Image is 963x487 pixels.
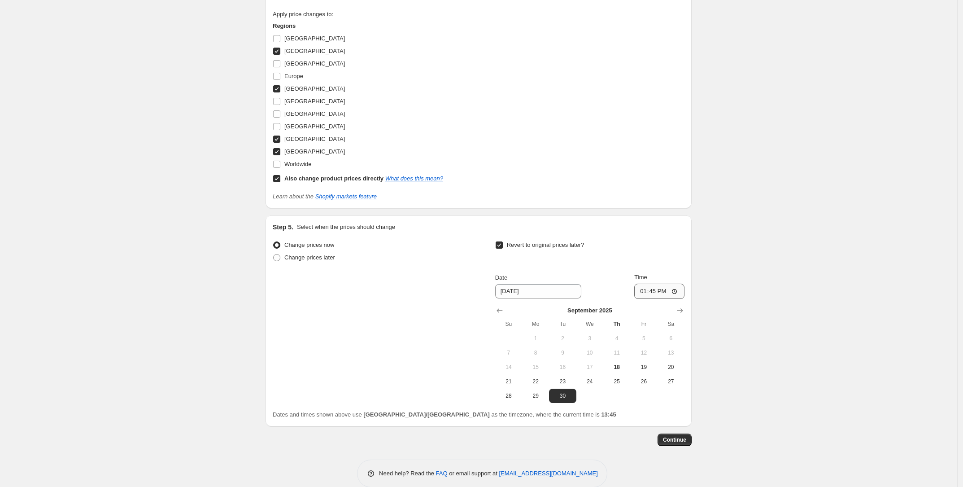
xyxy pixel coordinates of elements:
[379,470,436,477] span: Need help? Read the
[385,175,443,182] a: What does this mean?
[284,161,311,167] span: Worldwide
[284,123,345,130] span: [GEOGRAPHIC_DATA]
[607,378,627,385] span: 25
[549,317,576,331] th: Tuesday
[661,320,681,328] span: Sa
[495,317,522,331] th: Sunday
[634,349,654,356] span: 12
[553,349,572,356] span: 9
[284,98,345,105] span: [GEOGRAPHIC_DATA]
[273,22,443,31] h3: Regions
[507,241,584,248] span: Revert to original prices later?
[603,360,630,374] button: Today Thursday September 18 2025
[284,48,345,54] span: [GEOGRAPHIC_DATA]
[658,317,684,331] th: Saturday
[601,411,616,418] b: 13:45
[493,304,506,317] button: Show previous month, August 2025
[580,364,600,371] span: 17
[634,284,684,299] input: 12:00
[576,346,603,360] button: Wednesday September 10 2025
[634,335,654,342] span: 5
[526,335,545,342] span: 1
[526,392,545,399] span: 29
[658,434,692,446] button: Continue
[580,378,600,385] span: 24
[630,346,657,360] button: Friday September 12 2025
[603,346,630,360] button: Thursday September 11 2025
[526,364,545,371] span: 15
[603,331,630,346] button: Thursday September 4 2025
[284,35,345,42] span: [GEOGRAPHIC_DATA]
[284,110,345,117] span: [GEOGRAPHIC_DATA]
[284,85,345,92] span: [GEOGRAPHIC_DATA]
[553,392,572,399] span: 30
[499,470,598,477] a: [EMAIL_ADDRESS][DOMAIN_NAME]
[495,346,522,360] button: Sunday September 7 2025
[607,364,627,371] span: 18
[603,374,630,389] button: Thursday September 25 2025
[284,254,335,261] span: Change prices later
[553,364,572,371] span: 16
[630,331,657,346] button: Friday September 5 2025
[273,193,377,200] i: Learn about the
[576,360,603,374] button: Wednesday September 17 2025
[658,374,684,389] button: Saturday September 27 2025
[658,360,684,374] button: Saturday September 20 2025
[495,284,581,298] input: 9/18/2025
[549,360,576,374] button: Tuesday September 16 2025
[607,320,627,328] span: Th
[315,193,377,200] a: Shopify markets feature
[273,411,616,418] span: Dates and times shown above use as the timezone, where the current time is
[499,320,519,328] span: Su
[549,331,576,346] button: Tuesday September 2 2025
[580,320,600,328] span: We
[576,317,603,331] th: Wednesday
[634,378,654,385] span: 26
[284,136,345,142] span: [GEOGRAPHIC_DATA]
[495,360,522,374] button: Sunday September 14 2025
[273,11,333,18] span: Apply price changes to:
[522,331,549,346] button: Monday September 1 2025
[607,349,627,356] span: 11
[522,374,549,389] button: Monday September 22 2025
[436,470,448,477] a: FAQ
[663,436,686,443] span: Continue
[499,392,519,399] span: 28
[284,175,383,182] b: Also change product prices directly
[495,274,507,281] span: Date
[661,335,681,342] span: 6
[495,374,522,389] button: Sunday September 21 2025
[284,241,334,248] span: Change prices now
[363,411,489,418] b: [GEOGRAPHIC_DATA]/[GEOGRAPHIC_DATA]
[553,320,572,328] span: Tu
[603,317,630,331] th: Thursday
[499,378,519,385] span: 21
[495,389,522,403] button: Sunday September 28 2025
[661,349,681,356] span: 13
[522,360,549,374] button: Monday September 15 2025
[576,374,603,389] button: Wednesday September 24 2025
[499,364,519,371] span: 14
[549,389,576,403] button: Tuesday September 30 2025
[549,374,576,389] button: Tuesday September 23 2025
[661,364,681,371] span: 20
[273,223,293,232] h2: Step 5.
[522,389,549,403] button: Monday September 29 2025
[661,378,681,385] span: 27
[553,378,572,385] span: 23
[630,374,657,389] button: Friday September 26 2025
[522,346,549,360] button: Monday September 8 2025
[297,223,395,232] p: Select when the prices should change
[580,349,600,356] span: 10
[630,360,657,374] button: Friday September 19 2025
[553,335,572,342] span: 2
[658,331,684,346] button: Saturday September 6 2025
[630,317,657,331] th: Friday
[448,470,499,477] span: or email support at
[522,317,549,331] th: Monday
[284,73,303,79] span: Europe
[526,349,545,356] span: 8
[634,274,647,281] span: Time
[499,349,519,356] span: 7
[658,346,684,360] button: Saturday September 13 2025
